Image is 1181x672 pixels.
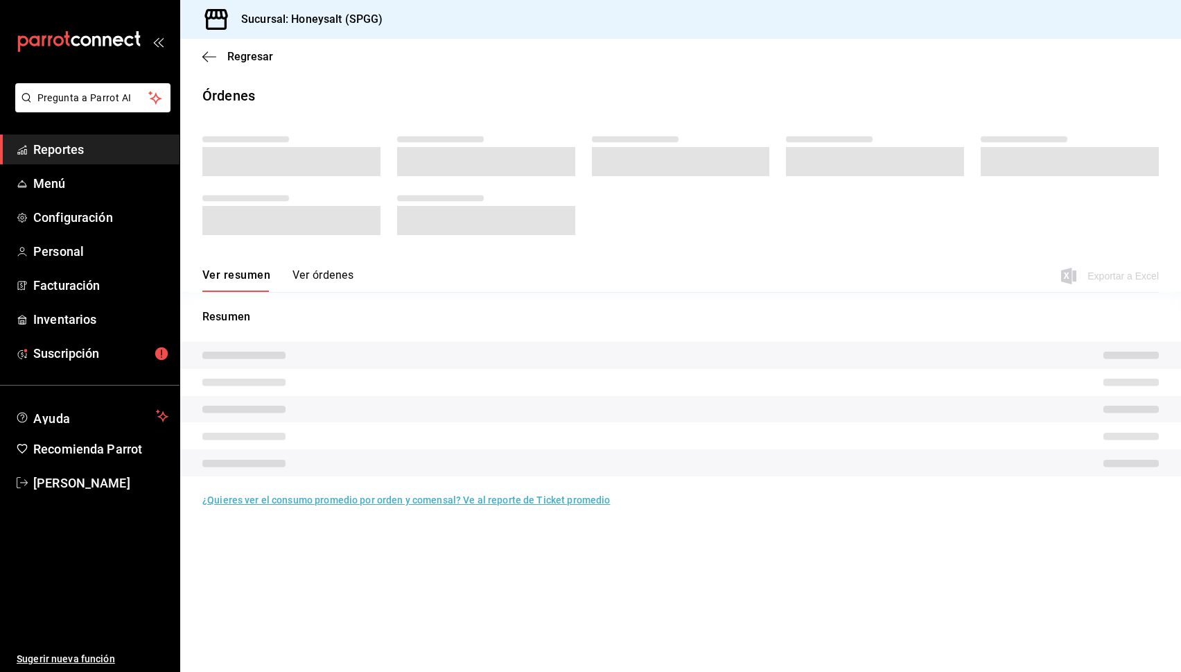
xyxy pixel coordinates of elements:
span: Ayuda [33,408,150,424]
button: Pregunta a Parrot AI [15,83,170,112]
span: Regresar [227,50,273,63]
span: Inventarios [33,310,168,329]
p: Resumen [202,309,1159,325]
span: Reportes [33,140,168,159]
span: Configuración [33,208,168,227]
span: Sugerir nueva función [17,652,168,666]
span: Facturación [33,276,168,295]
div: navigation tabs [202,268,353,292]
a: Pregunta a Parrot AI [10,101,170,115]
span: Recomienda Parrot [33,440,168,458]
span: Menú [33,174,168,193]
span: [PERSON_NAME] [33,474,168,492]
span: Pregunta a Parrot AI [37,91,149,105]
span: Personal [33,242,168,261]
button: open_drawer_menu [152,36,164,47]
button: Ver resumen [202,268,270,292]
span: Suscripción [33,344,168,363]
h3: Sucursal: Honeysalt (SPGG) [230,11,383,28]
div: Órdenes [202,85,255,106]
button: Regresar [202,50,273,63]
button: Ver órdenes [292,268,353,292]
a: ¿Quieres ver el consumo promedio por orden y comensal? Ve al reporte de Ticket promedio [202,494,610,506]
